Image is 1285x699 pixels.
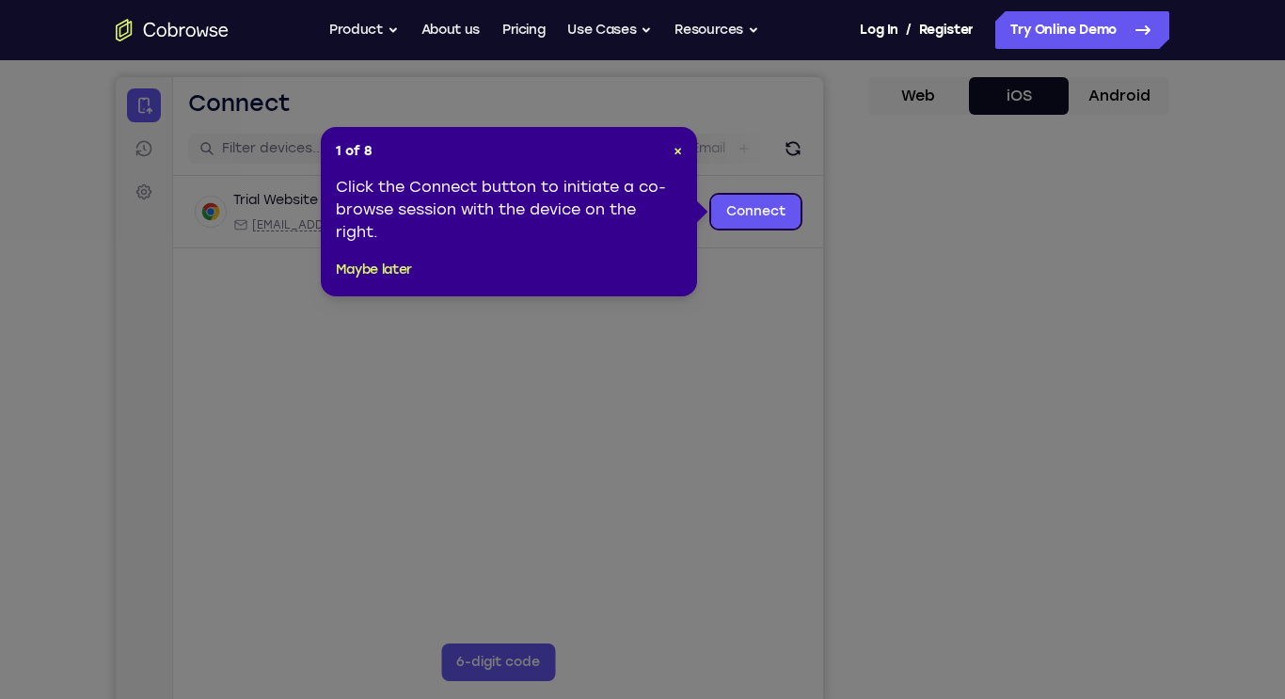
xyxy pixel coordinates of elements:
[662,56,692,87] button: Refresh
[118,114,202,133] div: Trial Website
[72,11,175,41] h1: Connect
[906,19,912,41] span: /
[576,62,610,81] label: Email
[325,566,439,604] button: 6-digit code
[421,11,480,49] a: About us
[995,11,1169,49] a: Try Online Demo
[210,116,259,131] div: Online
[118,140,339,155] div: Email
[674,11,759,49] button: Resources
[373,62,433,81] label: demo_id
[919,11,974,49] a: Register
[369,140,466,155] span: Cobrowse demo
[116,19,229,41] a: Go to the home page
[329,11,399,49] button: Product
[860,11,897,49] a: Log In
[106,62,343,81] input: Filter devices...
[350,140,466,155] div: App
[336,176,682,244] div: Click the Connect button to initiate a co-browse session with the device on the right.
[674,143,682,159] span: ×
[595,118,685,151] a: Connect
[477,140,526,155] span: +11 more
[11,98,45,132] a: Settings
[336,142,373,161] span: 1 of 8
[336,259,412,281] button: Maybe later
[11,11,45,45] a: Connect
[674,142,682,161] button: Close Tour
[57,99,707,171] div: Open device details
[11,55,45,88] a: Sessions
[212,121,215,125] div: New devices found.
[502,11,546,49] a: Pricing
[567,11,652,49] button: Use Cases
[136,140,339,155] span: web@example.com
